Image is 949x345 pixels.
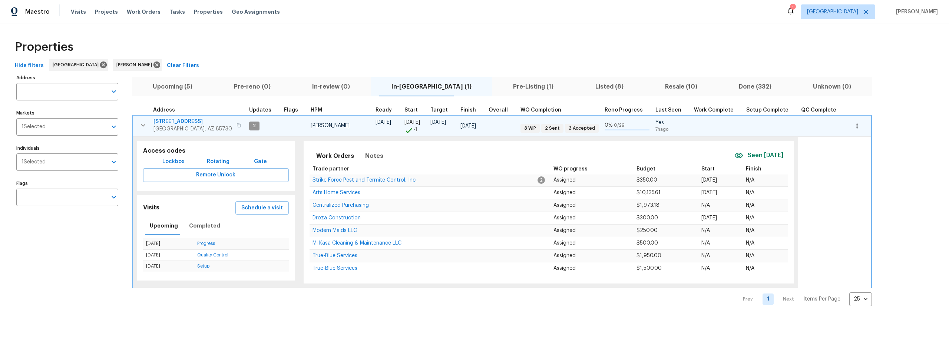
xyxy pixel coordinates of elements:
[15,61,44,70] span: Hide filters
[655,107,681,113] span: Last Seen
[109,192,119,202] button: Open
[553,189,631,197] p: Assigned
[723,82,788,92] span: Done (332)
[701,178,717,183] span: [DATE]
[430,107,448,113] span: Target
[404,107,418,113] span: Start
[553,166,588,172] span: WO progress
[553,239,631,247] p: Assigned
[153,118,232,125] span: [STREET_ADDRESS]
[143,204,159,212] h5: Visits
[542,125,563,132] span: 2 Sent
[701,240,710,246] span: N/A
[746,228,754,233] span: N/A
[521,125,539,132] span: 3 WIP
[197,264,209,268] a: Setup
[460,107,483,113] div: Projected renovation finish date
[649,82,714,92] span: Resale (10)
[249,107,271,113] span: Updates
[655,126,688,133] span: 7h ago
[365,151,383,161] span: Notes
[235,201,289,215] button: Schedule a visit
[313,215,361,220] span: Droza Construction
[16,76,118,80] label: Address
[553,227,631,235] p: Assigned
[316,151,354,161] span: Work Orders
[143,147,289,155] h5: Access codes
[252,157,270,166] span: Gate
[701,190,717,195] span: [DATE]
[605,123,613,128] span: 0 %
[159,155,188,169] button: Lockbox
[636,266,662,271] span: $1,500.00
[296,82,366,92] span: In-review (0)
[746,190,754,195] span: N/A
[701,253,710,258] span: N/A
[22,159,46,165] span: 1 Selected
[797,82,867,92] span: Unknown (0)
[313,203,369,208] span: Centralized Purchasing
[313,253,357,258] span: True-Blue Services
[763,293,774,305] a: Goto page 1
[313,166,349,172] span: Trade partner
[375,82,488,92] span: In-[GEOGRAPHIC_DATA] (1)
[748,151,783,160] span: Seen [DATE]
[109,122,119,132] button: Open
[497,82,570,92] span: Pre-Listing (1)
[801,107,836,113] span: QC Complete
[313,266,357,271] a: True-Blue Services
[790,4,795,12] div: 1
[232,8,280,16] span: Geo Assignments
[22,124,46,130] span: 1 Selected
[284,107,298,113] span: Flags
[489,107,515,113] div: Days past target finish date
[313,240,401,246] span: Mi Kasa Cleaning & Maintenance LLC
[636,228,658,233] span: $250.00
[25,8,50,16] span: Maestro
[16,181,118,186] label: Flags
[701,228,710,233] span: N/A
[430,120,446,125] span: [DATE]
[553,202,631,209] p: Assigned
[849,289,872,309] div: 25
[143,238,194,249] td: [DATE]
[430,107,454,113] div: Target renovation project end date
[538,176,545,184] span: 2
[250,123,259,129] span: 2
[553,265,631,272] p: Assigned
[313,228,357,233] a: Modern Maids LLC
[746,253,754,258] span: N/A
[579,82,640,92] span: Listed (8)
[746,215,754,220] span: N/A
[313,241,401,245] a: Mi Kasa Cleaning & Maintenance LLC
[460,123,476,129] span: [DATE]
[169,9,185,14] span: Tasks
[167,61,199,70] span: Clear Filters
[204,155,232,169] button: Rotating
[553,214,631,222] p: Assigned
[149,170,283,180] span: Remote Unlock
[127,8,161,16] span: Work Orders
[376,120,391,125] span: [DATE]
[746,240,754,246] span: N/A
[736,292,872,306] nav: Pagination Navigation
[636,178,657,183] span: $350.00
[376,107,392,113] span: Ready
[313,253,357,258] a: True-Blue Services
[746,266,754,271] span: N/A
[566,125,598,132] span: 3 Accepted
[636,253,661,258] span: $1,950.00
[520,107,561,113] span: WO Completion
[701,166,715,172] span: Start
[189,221,220,230] span: Completed
[113,59,162,71] div: [PERSON_NAME]
[376,107,399,113] div: Earliest renovation start date (first business day after COE or Checkout)
[12,59,47,73] button: Hide filters
[746,166,761,172] span: Finish
[701,266,710,271] span: N/A
[197,241,215,246] a: Progress
[655,119,688,126] span: Yes
[313,178,417,182] a: Strike Force Pest and Termite Control, Inc.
